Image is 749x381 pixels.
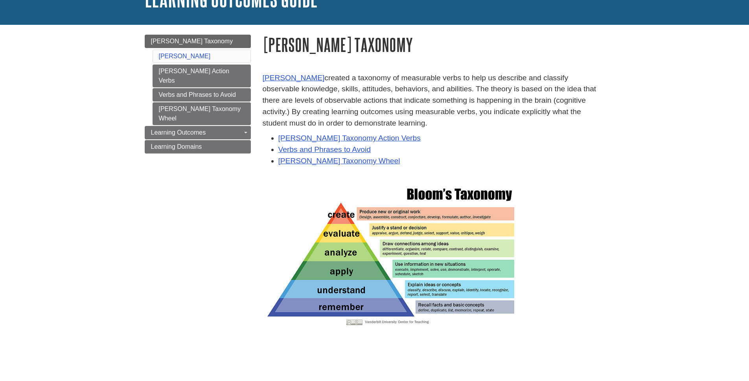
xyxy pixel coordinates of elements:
a: [PERSON_NAME] Taxonomy [145,35,251,48]
span: [PERSON_NAME] Taxonomy [151,38,233,44]
a: [PERSON_NAME] Taxonomy Wheel [278,157,400,165]
p: created a taxonomy of measurable verbs to help us describe and classify observable knowledge, ski... [263,72,605,129]
a: [PERSON_NAME] [159,53,211,59]
a: [PERSON_NAME] Taxonomy Action Verbs [278,134,421,142]
span: Learning Outcomes [151,129,206,136]
a: [PERSON_NAME] [263,74,325,82]
a: Learning Outcomes [145,126,251,139]
a: [PERSON_NAME] Action Verbs [153,65,251,87]
h1: [PERSON_NAME] Taxonomy [263,35,605,55]
a: Verbs and Phrases to Avoid [153,88,251,102]
a: [PERSON_NAME] Taxonomy Wheel [153,102,251,125]
div: Guide Page Menu [145,35,251,154]
a: Learning Domains [145,140,251,154]
span: Learning Domains [151,143,202,150]
a: Verbs and Phrases to Avoid [278,145,371,154]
